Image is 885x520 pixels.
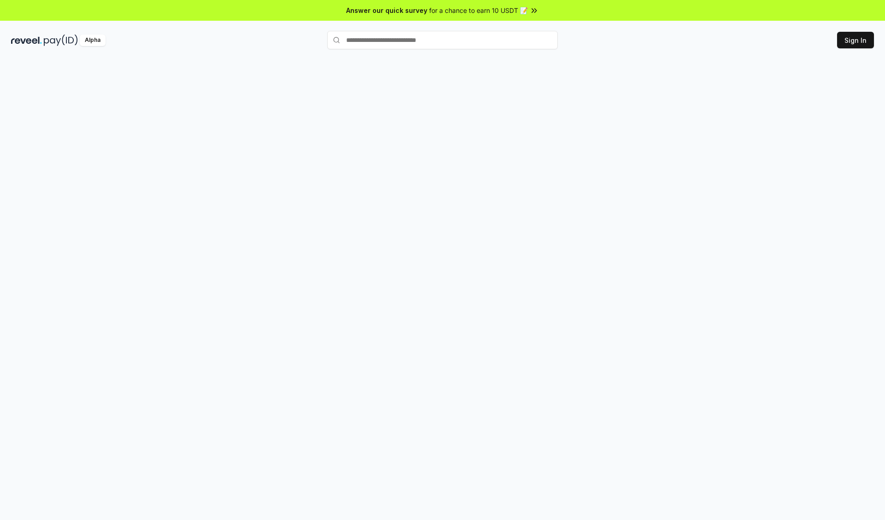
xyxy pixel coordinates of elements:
div: Alpha [80,35,106,46]
img: pay_id [44,35,78,46]
img: reveel_dark [11,35,42,46]
button: Sign In [837,32,874,48]
span: for a chance to earn 10 USDT 📝 [429,6,528,15]
span: Answer our quick survey [346,6,427,15]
